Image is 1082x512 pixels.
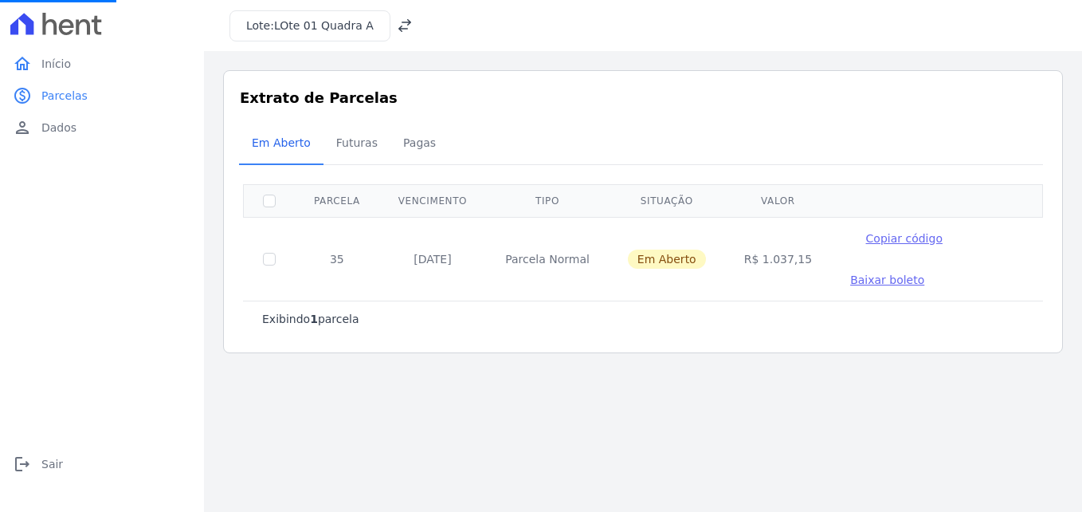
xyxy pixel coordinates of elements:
[41,88,88,104] span: Parcelas
[295,184,379,217] th: Parcela
[379,217,486,301] td: [DATE]
[240,87,1046,108] h3: Extrato de Parcelas
[850,230,958,246] button: Copiar código
[41,456,63,472] span: Sair
[725,184,831,217] th: Valor
[850,274,924,286] span: Baixar boleto
[41,120,76,136] span: Dados
[609,184,725,217] th: Situação
[323,124,390,165] a: Futuras
[327,127,387,159] span: Futuras
[850,272,924,288] a: Baixar boleto
[628,250,706,269] span: Em Aberto
[379,184,486,217] th: Vencimento
[295,217,379,301] td: 35
[310,313,318,325] b: 1
[6,448,198,480] a: logoutSair
[6,48,198,80] a: homeInício
[486,217,609,301] td: Parcela Normal
[13,54,32,73] i: home
[41,56,71,72] span: Início
[486,184,609,217] th: Tipo
[13,118,32,137] i: person
[394,127,445,159] span: Pagas
[262,311,359,327] p: Exibindo parcela
[239,124,323,165] a: Em Aberto
[274,19,374,32] span: LOte 01 Quadra A
[242,127,320,159] span: Em Aberto
[6,80,198,112] a: paidParcelas
[13,455,32,474] i: logout
[390,124,449,165] a: Pagas
[866,232,943,245] span: Copiar código
[6,112,198,144] a: personDados
[13,86,32,105] i: paid
[725,217,831,301] td: R$ 1.037,15
[246,18,374,34] h3: Lote:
